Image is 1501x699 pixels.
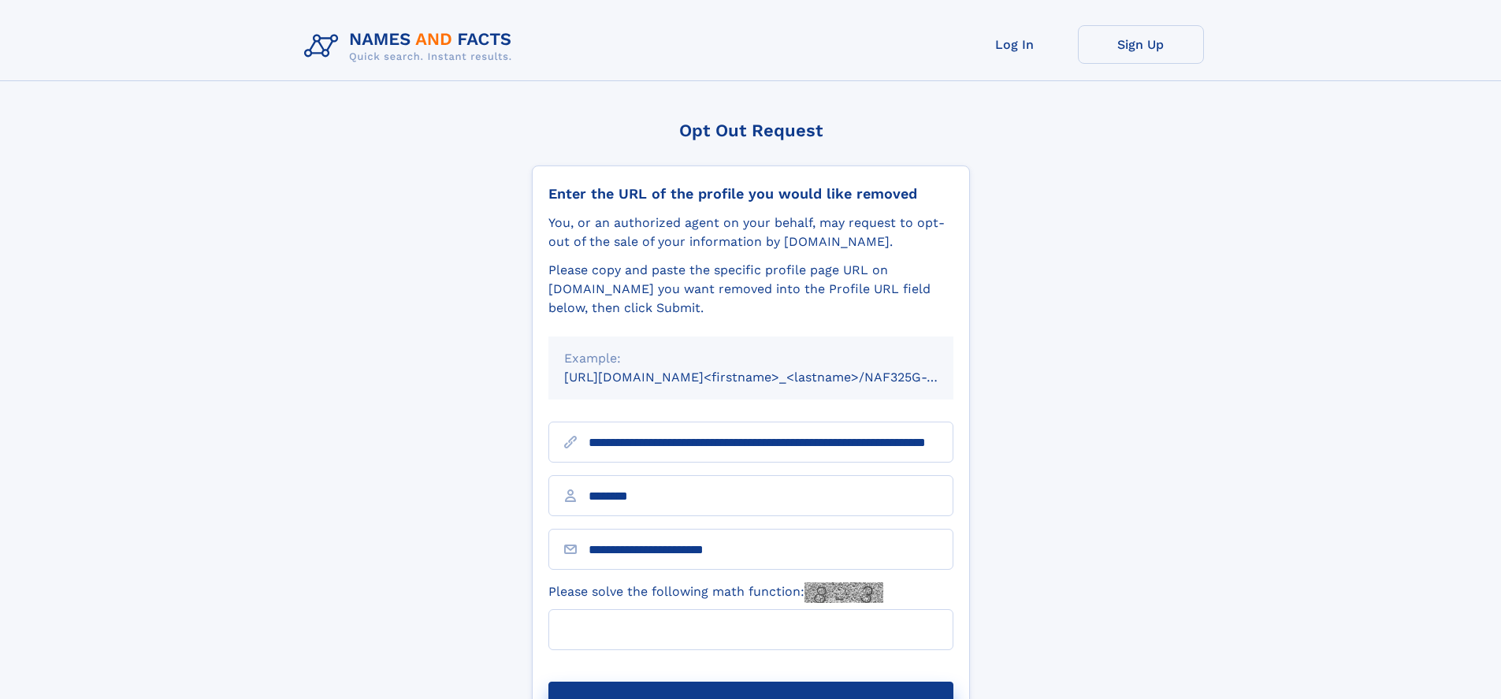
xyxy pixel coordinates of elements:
[1078,25,1204,64] a: Sign Up
[564,370,983,385] small: [URL][DOMAIN_NAME]<firstname>_<lastname>/NAF325G-xxxxxxxx
[548,214,953,251] div: You, or an authorized agent on your behalf, may request to opt-out of the sale of your informatio...
[548,185,953,203] div: Enter the URL of the profile you would like removed
[952,25,1078,64] a: Log In
[548,582,883,603] label: Please solve the following math function:
[532,121,970,140] div: Opt Out Request
[564,349,938,368] div: Example:
[298,25,525,68] img: Logo Names and Facts
[548,261,953,318] div: Please copy and paste the specific profile page URL on [DOMAIN_NAME] you want removed into the Pr...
